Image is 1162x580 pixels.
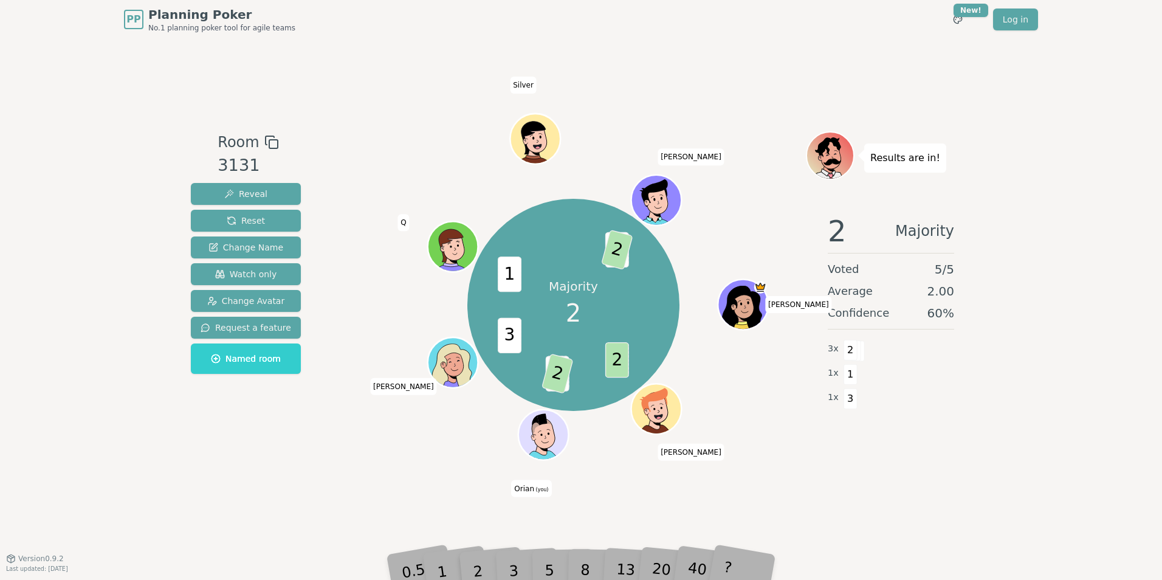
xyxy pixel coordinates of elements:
span: 3 x [828,342,839,356]
span: Voted [828,261,859,278]
span: PP [126,12,140,27]
p: Majority [549,278,598,295]
button: Version0.9.2 [6,554,64,564]
span: 2 [601,229,633,269]
span: Room [218,131,259,153]
span: Change Avatar [207,295,285,307]
span: Click to change your name [658,149,724,166]
span: Reset [227,215,265,227]
span: 5 / 5 [935,261,954,278]
span: 3 [498,317,522,353]
span: 60 % [927,305,954,322]
button: Reveal [191,183,301,205]
span: Click to change your name [511,480,551,497]
button: Named room [191,344,301,374]
p: Results are in! [870,150,940,167]
span: 2 [605,342,629,378]
span: (you) [534,487,549,492]
span: 1 [498,257,522,292]
span: 3 [844,388,858,409]
span: Version 0.9.2 [18,554,64,564]
a: PPPlanning PokerNo.1 planning poker tool for agile teams [124,6,295,33]
span: 1 x [828,391,839,404]
button: Change Name [191,236,301,258]
span: Click to change your name [510,77,537,94]
a: Log in [993,9,1038,30]
span: Click to change your name [765,296,832,313]
span: No.1 planning poker tool for agile teams [148,23,295,33]
button: Reset [191,210,301,232]
span: 2 [566,295,581,331]
button: Request a feature [191,317,301,339]
span: Average [828,283,873,300]
span: Reveal [224,188,267,200]
span: Majority [895,216,954,246]
span: 2 [844,340,858,361]
span: Click to change your name [370,378,437,395]
span: 2 [828,216,847,246]
span: Named room [211,353,281,365]
span: Click to change your name [397,215,409,232]
div: 3131 [218,153,278,178]
span: Change Name [208,241,283,254]
span: 1 x [828,367,839,380]
div: New! [954,4,988,17]
span: 2 [541,353,574,393]
span: Last updated: [DATE] [6,565,68,572]
span: Watch only [215,268,277,280]
button: Watch only [191,263,301,285]
span: Request a feature [201,322,291,334]
span: Confidence [828,305,889,322]
span: Yasmin is the host [754,281,767,294]
span: Planning Poker [148,6,295,23]
button: Change Avatar [191,290,301,312]
button: New! [947,9,969,30]
span: Click to change your name [658,444,724,461]
button: Click to change your avatar [520,412,568,459]
span: 2.00 [927,283,954,300]
span: 1 [844,364,858,385]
